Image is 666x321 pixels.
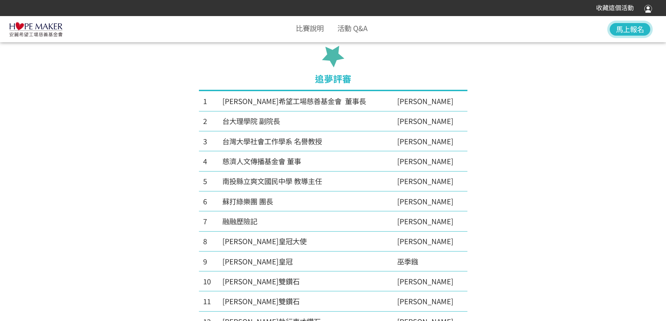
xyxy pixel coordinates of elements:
td: 11 [199,291,218,311]
td: 4 [199,151,218,171]
td: 6 [199,191,218,211]
td: 慈濟人文傳播基金會 董事 [218,151,393,171]
td: [PERSON_NAME] [393,211,467,231]
td: 台大理學院 副院長 [218,111,393,131]
td: [PERSON_NAME] [393,231,467,251]
td: [PERSON_NAME]雙鑽石 [218,271,393,291]
td: [PERSON_NAME]皇冠 [218,251,393,271]
span: 收藏這個活動 [596,4,634,12]
td: [PERSON_NAME] [393,90,467,111]
td: [PERSON_NAME] [393,171,467,191]
td: 7 [199,211,218,231]
img: Icon [322,46,344,67]
td: 9 [199,251,218,271]
td: 南投縣立爽文國民中學 教導主任 [218,171,393,191]
td: 2 [199,111,218,131]
a: 比賽說明 [296,23,324,33]
td: 蘇打綠樂團 團長 [218,191,393,211]
td: [PERSON_NAME]雙鑽石 [218,291,393,311]
td: [PERSON_NAME] [393,291,467,311]
td: 融融歷險記 [218,211,393,231]
td: 1 [199,90,218,111]
td: [PERSON_NAME] [393,111,467,131]
span: 馬上報名 [616,24,644,34]
td: 10 [199,271,218,291]
img: 2024「小夢想．大志氣」追夢計畫 [9,22,63,37]
td: 巫季鏹 [393,251,467,271]
td: 5 [199,171,218,191]
td: [PERSON_NAME]皇冠大使 [218,231,393,251]
span: 追夢評審 [315,72,351,85]
td: [PERSON_NAME] [393,151,467,171]
td: 3 [199,131,218,151]
a: 活動 Q&A [337,23,367,33]
td: 8 [199,231,218,251]
td: [PERSON_NAME]希望工場慈善基金會 董事長 [218,90,393,111]
td: [PERSON_NAME] [393,191,467,211]
button: 馬上報名 [607,21,653,38]
td: [PERSON_NAME] [393,271,467,291]
td: 台灣大學社會工作學系 名譽教授 [218,131,393,151]
td: [PERSON_NAME] [393,131,467,151]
